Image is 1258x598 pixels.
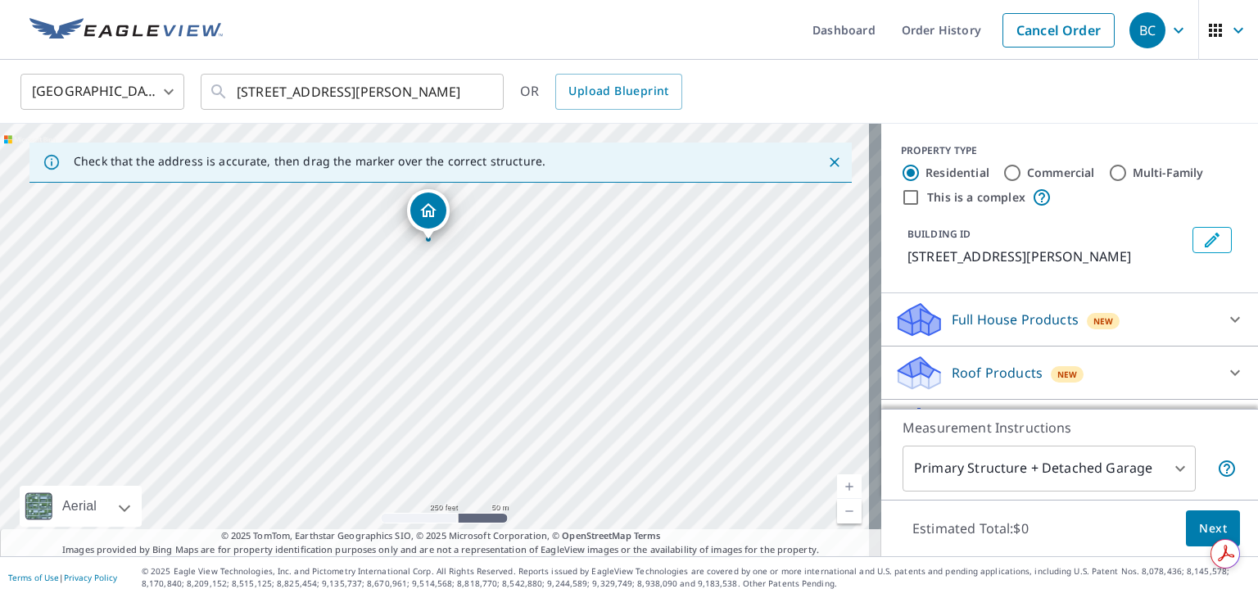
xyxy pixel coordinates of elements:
a: Privacy Policy [64,572,117,583]
p: © 2025 Eagle View Technologies, Inc. and Pictometry International Corp. All Rights Reserved. Repo... [142,565,1250,590]
a: Upload Blueprint [555,74,681,110]
span: Your report will include the primary structure and a detached garage if one exists. [1217,459,1237,478]
span: New [1057,368,1078,381]
p: [STREET_ADDRESS][PERSON_NAME] [907,247,1186,266]
label: This is a complex [927,189,1025,206]
p: Roof Products [952,363,1043,383]
button: Edit building 1 [1192,227,1232,253]
div: Solar ProductsNew [894,406,1245,446]
p: Measurement Instructions [903,418,1237,437]
span: New [1093,315,1114,328]
span: © 2025 TomTom, Earthstar Geographics SIO, © 2025 Microsoft Corporation, © [221,529,661,543]
span: Upload Blueprint [568,81,668,102]
label: Multi-Family [1133,165,1204,181]
span: Next [1199,519,1227,539]
div: Dropped pin, building 1, Residential property, 3050 WILSON AVE CAPE BRETON NS B1H5V8 [407,189,450,240]
div: Aerial [20,486,142,527]
p: Full House Products [952,310,1079,329]
a: Current Level 17, Zoom Out [837,499,862,523]
div: PROPERTY TYPE [901,143,1238,158]
label: Commercial [1027,165,1095,181]
div: BC [1129,12,1165,48]
input: Search by address or latitude-longitude [237,69,470,115]
a: Terms of Use [8,572,59,583]
p: Check that the address is accurate, then drag the marker over the correct structure. [74,154,545,169]
a: Current Level 17, Zoom In [837,474,862,499]
button: Close [824,152,845,173]
div: [GEOGRAPHIC_DATA] [20,69,184,115]
img: EV Logo [29,18,223,43]
div: OR [520,74,682,110]
p: Estimated Total: $0 [899,510,1042,546]
p: | [8,573,117,582]
div: Primary Structure + Detached Garage [903,446,1196,492]
label: Residential [925,165,989,181]
div: Roof ProductsNew [894,353,1245,392]
button: Next [1186,510,1240,547]
a: Terms [634,529,661,541]
a: OpenStreetMap [562,529,631,541]
a: Cancel Order [1002,13,1115,48]
div: Aerial [57,486,102,527]
div: Full House ProductsNew [894,300,1245,339]
p: BUILDING ID [907,227,971,241]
